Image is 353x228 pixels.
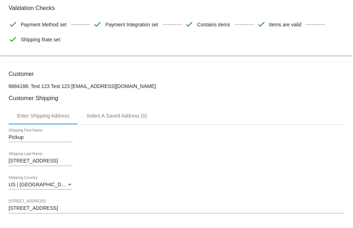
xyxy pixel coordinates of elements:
[86,113,147,119] div: Select A Saved Address (0)
[9,20,17,28] mat-icon: check
[21,32,60,47] span: Shipping Rate set
[93,20,102,28] mat-icon: check
[9,35,17,43] mat-icon: check
[9,71,344,77] h3: Customer
[17,113,69,119] div: Enter Shipping Address
[197,17,230,32] span: Contains items
[9,206,344,211] input: Shipping Street 1
[9,158,73,164] input: Shipping Last Name
[9,182,72,187] span: US | [GEOGRAPHIC_DATA]
[9,95,344,102] h3: Customer Shipping
[9,5,344,11] h3: Validation Checks
[257,20,266,28] mat-icon: check
[269,17,302,32] span: Items are valid
[105,17,158,32] span: Payment Integration set
[185,20,193,28] mat-icon: check
[9,83,344,89] p: 6684188: Test 123 Test 123 [EMAIL_ADDRESS][DOMAIN_NAME]
[9,182,73,188] mat-select: Shipping Country
[9,135,73,140] input: Shipping First Name
[21,17,66,32] span: Payment Method set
